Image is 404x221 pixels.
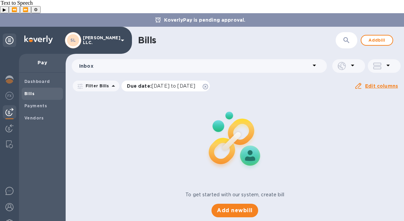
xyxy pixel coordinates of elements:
button: Settings [31,6,41,13]
p: Pay [24,59,60,66]
p: Inbox [79,63,310,69]
b: Dashboard [24,79,50,84]
img: Logo [24,36,53,44]
button: Addbill [361,35,393,46]
p: To get started with our system, create bill [185,191,284,198]
b: Vendors [24,115,44,120]
b: Bills [24,91,35,96]
span: Add bill [367,36,387,44]
img: Foreign exchange [5,92,14,100]
p: Filter Bills [83,83,109,89]
button: Forward [20,6,31,13]
b: Payments [24,103,47,108]
p: [PERSON_NAME] LLC. [83,36,117,45]
button: Add newbill [211,204,258,217]
span: Add new bill [217,206,252,215]
button: Previous [9,6,20,13]
p: Due date : [127,83,199,89]
h1: Bills [138,35,156,46]
u: Edit columns [365,83,398,89]
b: SL [70,38,76,43]
span: [DATE] to [DATE] [152,83,195,89]
p: KoverlyPay is pending approval. [161,17,249,23]
div: Unpin categories [3,34,16,47]
div: Due date:[DATE] to [DATE] [121,81,210,91]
